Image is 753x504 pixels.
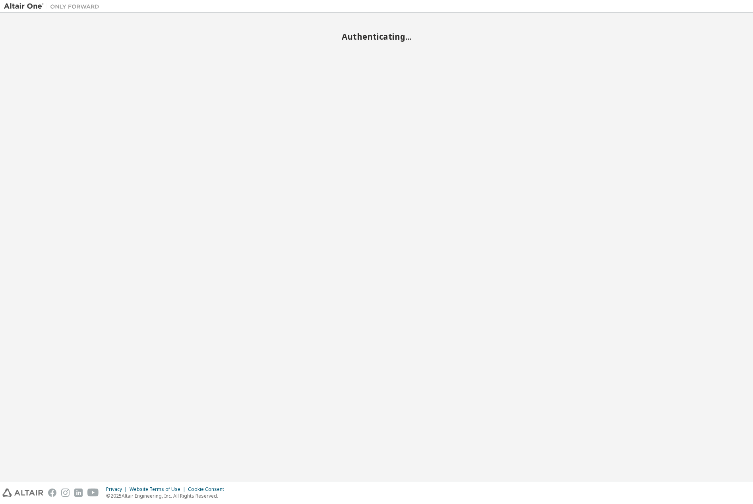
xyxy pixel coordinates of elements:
[74,489,83,497] img: linkedin.svg
[106,486,130,492] div: Privacy
[87,489,99,497] img: youtube.svg
[4,31,749,42] h2: Authenticating...
[48,489,56,497] img: facebook.svg
[130,486,188,492] div: Website Terms of Use
[4,2,103,10] img: Altair One
[2,489,43,497] img: altair_logo.svg
[188,486,229,492] div: Cookie Consent
[106,492,229,499] p: © 2025 Altair Engineering, Inc. All Rights Reserved.
[61,489,70,497] img: instagram.svg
